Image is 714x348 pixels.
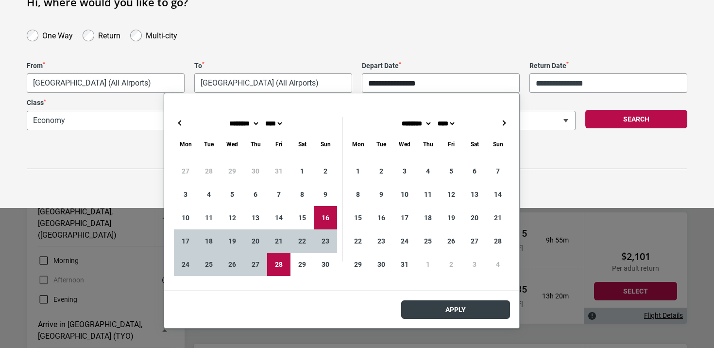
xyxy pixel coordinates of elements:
div: Friday [440,139,463,150]
div: 8 [346,183,370,206]
div: 16 [370,206,393,229]
div: Saturday [290,139,314,150]
div: 7 [267,183,290,206]
div: 14 [267,206,290,229]
div: Saturday [463,139,486,150]
div: 9 [370,183,393,206]
span: Economy [27,111,296,130]
label: Depart Date [362,62,520,70]
span: Tokyo (All Airports) [195,74,352,92]
div: 25 [197,253,221,276]
div: 9 [314,183,337,206]
label: Class [27,99,296,107]
div: 10 [174,206,197,229]
div: 29 [346,253,370,276]
div: 21 [267,229,290,253]
div: 19 [221,229,244,253]
div: 26 [440,229,463,253]
label: Multi-city [146,29,177,40]
div: 12 [440,183,463,206]
div: 5 [440,159,463,183]
div: 17 [393,206,416,229]
div: 11 [197,206,221,229]
div: 23 [314,229,337,253]
div: 1 [346,159,370,183]
div: 13 [463,183,486,206]
div: 22 [346,229,370,253]
label: Return [98,29,120,40]
div: Wednesday [393,139,416,150]
div: 3 [463,253,486,276]
div: Sunday [486,139,510,150]
div: 20 [244,229,267,253]
div: 30 [370,253,393,276]
div: 13 [244,206,267,229]
div: 19 [440,206,463,229]
div: 6 [244,183,267,206]
div: 28 [197,159,221,183]
div: 17 [174,229,197,253]
button: ← [174,117,186,129]
div: 24 [393,229,416,253]
div: 14 [486,183,510,206]
div: 4 [197,183,221,206]
div: 10 [393,183,416,206]
div: 4 [416,159,440,183]
button: Search [585,110,687,128]
div: 3 [174,183,197,206]
div: 23 [370,229,393,253]
div: Monday [174,139,197,150]
div: 16 [314,206,337,229]
div: 18 [416,206,440,229]
div: 2 [314,159,337,183]
label: To [194,62,352,70]
div: 25 [416,229,440,253]
div: 5 [221,183,244,206]
div: 27 [174,159,197,183]
label: Return Date [529,62,687,70]
div: 15 [290,206,314,229]
div: 27 [244,253,267,276]
div: 20 [463,206,486,229]
div: 29 [221,159,244,183]
div: Thursday [416,139,440,150]
div: 28 [486,229,510,253]
div: 24 [174,253,197,276]
div: 4 [486,253,510,276]
div: 29 [290,253,314,276]
div: 21 [486,206,510,229]
label: From [27,62,185,70]
div: 22 [290,229,314,253]
div: Sunday [314,139,337,150]
div: 6 [463,159,486,183]
div: 30 [314,253,337,276]
div: Wednesday [221,139,244,150]
span: Melbourne (All Airports) [27,74,184,92]
div: 26 [221,253,244,276]
div: Thursday [244,139,267,150]
div: 2 [370,159,393,183]
button: → [498,117,510,129]
button: Apply [401,300,510,319]
div: 11 [416,183,440,206]
div: Friday [267,139,290,150]
span: Tokyo (All Airports) [194,73,352,93]
div: 8 [290,183,314,206]
div: 1 [290,159,314,183]
div: 7 [486,159,510,183]
div: Tuesday [197,139,221,150]
div: 31 [267,159,290,183]
div: 30 [244,159,267,183]
div: 15 [346,206,370,229]
div: 12 [221,206,244,229]
label: One Way [42,29,73,40]
div: 28 [267,253,290,276]
span: Melbourne (All Airports) [27,73,185,93]
div: Monday [346,139,370,150]
div: 1 [416,253,440,276]
div: 18 [197,229,221,253]
div: 2 [440,253,463,276]
div: 31 [393,253,416,276]
div: 3 [393,159,416,183]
